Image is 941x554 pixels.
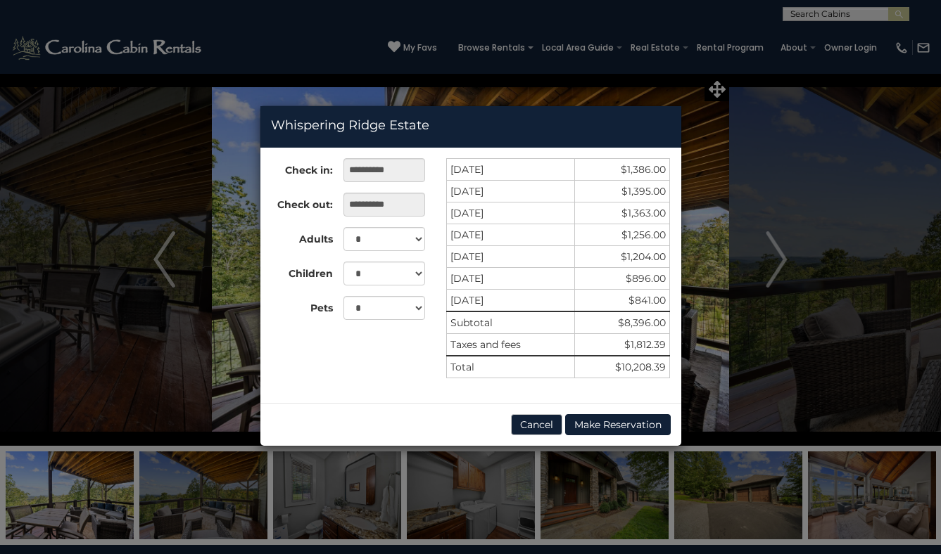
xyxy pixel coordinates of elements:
[446,246,574,268] td: [DATE]
[574,311,670,334] td: $8,396.00
[271,117,671,135] h4: Whispering Ridge Estate
[260,296,334,315] label: Pets
[260,262,334,281] label: Children
[574,356,670,378] td: $10,208.39
[574,224,670,246] td: $1,256.00
[260,158,334,177] label: Check in:
[446,202,574,224] td: [DATE]
[574,202,670,224] td: $1,363.00
[565,414,671,435] button: Make Reservation
[446,290,574,312] td: [DATE]
[260,227,334,246] label: Adults
[574,268,670,290] td: $896.00
[446,334,574,356] td: Taxes and fees
[446,181,574,202] td: [DATE]
[446,356,574,378] td: Total
[574,334,670,356] td: $1,812.39
[574,181,670,202] td: $1,395.00
[260,193,334,212] label: Check out:
[446,311,574,334] td: Subtotal
[574,290,670,312] td: $841.00
[446,159,574,181] td: [DATE]
[446,268,574,290] td: [DATE]
[574,159,670,181] td: $1,386.00
[574,246,670,268] td: $1,204.00
[446,224,574,246] td: [DATE]
[511,414,562,435] button: Cancel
